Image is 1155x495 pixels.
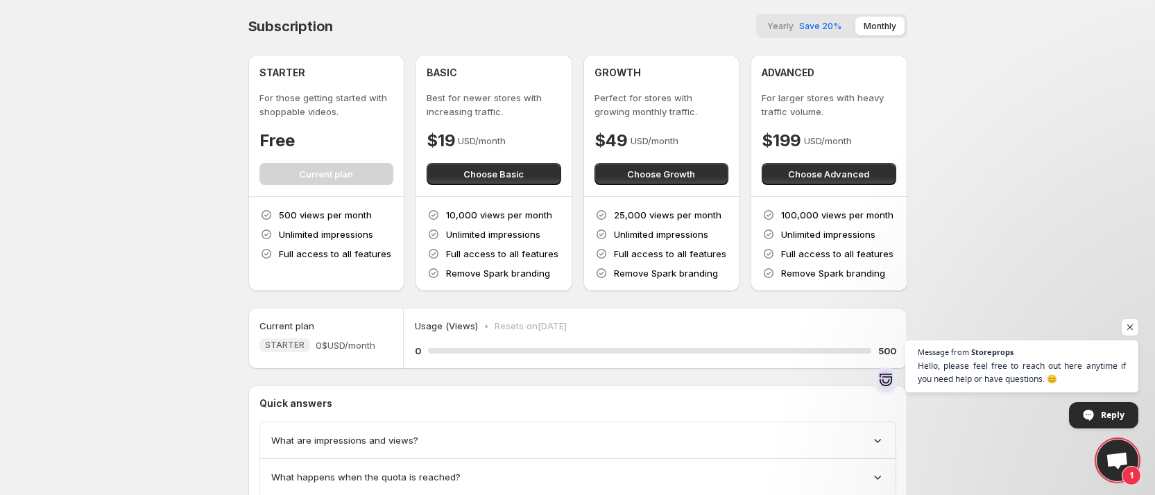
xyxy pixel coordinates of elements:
[781,247,893,261] p: Full access to all features
[427,91,561,119] p: Best for newer stores with increasing traffic.
[446,227,540,241] p: Unlimited impressions
[259,397,896,410] p: Quick answers
[415,319,478,333] p: Usage (Views)
[265,340,305,351] span: STARTER
[279,227,373,241] p: Unlimited impressions
[781,227,875,241] p: Unlimited impressions
[614,208,721,222] p: 25,000 views per month
[804,134,852,148] p: USD/month
[781,208,893,222] p: 100,000 views per month
[918,348,969,356] span: Message from
[594,91,729,119] p: Perfect for stores with growing monthly traffic.
[427,66,457,80] h4: BASIC
[614,227,708,241] p: Unlimited impressions
[463,167,524,181] span: Choose Basic
[446,247,558,261] p: Full access to all features
[259,130,295,152] h4: Free
[631,134,678,148] p: USD/month
[971,348,1013,356] span: Storeprops
[1101,403,1124,427] span: Reply
[762,130,801,152] h4: $199
[427,130,455,152] h4: $19
[918,359,1126,385] span: Hello, please feel free to reach out here anytime if you need help or have questions. 😊
[1122,466,1141,485] span: 1
[316,338,375,352] span: 0$ USD/month
[1097,440,1138,481] div: Open chat
[781,266,885,280] p: Remove Spark branding
[762,91,896,119] p: For larger stores with heavy traffic volume.
[767,21,794,31] span: Yearly
[484,319,489,333] p: •
[627,167,695,181] span: Choose Growth
[259,319,314,333] h5: Current plan
[594,130,628,152] h4: $49
[446,208,552,222] p: 10,000 views per month
[458,134,506,148] p: USD/month
[259,91,394,119] p: For those getting started with shoppable videos.
[614,266,718,280] p: Remove Spark branding
[762,66,814,80] h4: ADVANCED
[594,66,641,80] h4: GROWTH
[248,18,334,35] h4: Subscription
[788,167,869,181] span: Choose Advanced
[799,21,841,31] span: Save 20%
[594,163,729,185] button: Choose Growth
[446,266,550,280] p: Remove Spark branding
[614,247,726,261] p: Full access to all features
[259,66,305,80] h4: STARTER
[415,344,421,358] h5: 0
[279,208,372,222] p: 500 views per month
[855,17,905,35] button: Monthly
[878,344,896,358] h5: 500
[495,319,567,333] p: Resets on [DATE]
[759,17,850,35] button: YearlySave 20%
[271,433,418,447] span: What are impressions and views?
[279,247,391,261] p: Full access to all features
[427,163,561,185] button: Choose Basic
[271,470,461,484] span: What happens when the quota is reached?
[762,163,896,185] button: Choose Advanced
